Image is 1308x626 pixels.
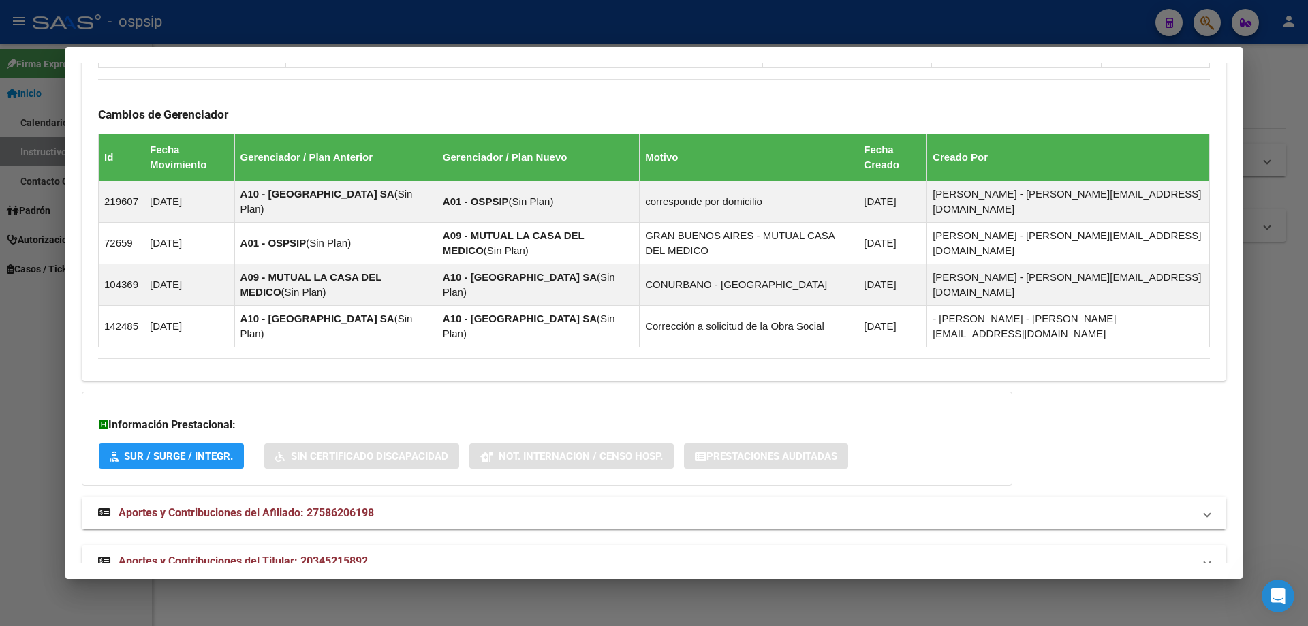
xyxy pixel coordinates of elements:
[99,443,244,469] button: SUR / SURGE / INTEGR.
[99,417,995,433] h3: Información Prestacional:
[119,506,374,519] span: Aportes y Contribuciones del Afiliado: 27586206198
[437,181,639,223] td: ( )
[437,264,639,306] td: ( )
[144,264,235,306] td: [DATE]
[99,306,144,347] td: 142485
[437,306,639,347] td: ( )
[640,181,858,223] td: corresponde por domicilio
[640,134,858,181] th: Motivo
[144,306,235,347] td: [DATE]
[234,306,437,347] td: ( )
[443,230,585,256] strong: A09 - MUTUAL LA CASA DEL MEDICO
[82,497,1226,529] mat-expansion-panel-header: Aportes y Contribuciones del Afiliado: 27586206198
[98,107,1210,122] h3: Cambios de Gerenciador
[234,134,437,181] th: Gerenciador / Plan Anterior
[437,134,639,181] th: Gerenciador / Plan Nuevo
[640,223,858,264] td: GRAN BUENOS AIRES - MUTUAL CASA DEL MEDICO
[858,264,927,306] td: [DATE]
[144,223,235,264] td: [DATE]
[240,237,307,249] strong: A01 - OSPSIP
[99,264,144,306] td: 104369
[927,264,1210,306] td: [PERSON_NAME] - [PERSON_NAME][EMAIL_ADDRESS][DOMAIN_NAME]
[264,443,459,469] button: Sin Certificado Discapacidad
[443,195,509,207] strong: A01 - OSPSIP
[144,134,235,181] th: Fecha Movimiento
[927,306,1210,347] td: - [PERSON_NAME] - [PERSON_NAME][EMAIL_ADDRESS][DOMAIN_NAME]
[499,450,663,463] span: Not. Internacion / Censo Hosp.
[487,245,525,256] span: Sin Plan
[469,443,674,469] button: Not. Internacion / Censo Hosp.
[234,223,437,264] td: ( )
[234,181,437,223] td: ( )
[640,264,858,306] td: CONURBANO - [GEOGRAPHIC_DATA]
[927,134,1210,181] th: Creado Por
[512,195,550,207] span: Sin Plan
[858,223,927,264] td: [DATE]
[443,313,597,324] strong: A10 - [GEOGRAPHIC_DATA] SA
[240,313,394,324] strong: A10 - [GEOGRAPHIC_DATA] SA
[144,181,235,223] td: [DATE]
[858,181,927,223] td: [DATE]
[240,188,394,200] strong: A10 - [GEOGRAPHIC_DATA] SA
[240,271,382,298] strong: A09 - MUTUAL LA CASA DEL MEDICO
[285,286,323,298] span: Sin Plan
[437,223,639,264] td: ( )
[858,134,927,181] th: Fecha Creado
[99,134,144,181] th: Id
[443,271,597,283] strong: A10 - [GEOGRAPHIC_DATA] SA
[640,306,858,347] td: Corrección a solicitud de la Obra Social
[684,443,848,469] button: Prestaciones Auditadas
[309,237,347,249] span: Sin Plan
[99,181,144,223] td: 219607
[858,306,927,347] td: [DATE]
[927,223,1210,264] td: [PERSON_NAME] - [PERSON_NAME][EMAIL_ADDRESS][DOMAIN_NAME]
[99,223,144,264] td: 72659
[1262,580,1294,612] iframe: Intercom live chat
[82,545,1226,578] mat-expansion-panel-header: Aportes y Contribuciones del Titular: 20345215892
[706,450,837,463] span: Prestaciones Auditadas
[234,264,437,306] td: ( )
[119,554,368,567] span: Aportes y Contribuciones del Titular: 20345215892
[927,181,1210,223] td: [PERSON_NAME] - [PERSON_NAME][EMAIL_ADDRESS][DOMAIN_NAME]
[291,450,448,463] span: Sin Certificado Discapacidad
[124,450,233,463] span: SUR / SURGE / INTEGR.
